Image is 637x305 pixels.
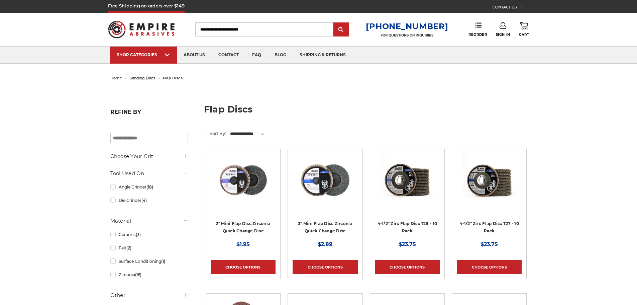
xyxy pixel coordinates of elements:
[519,22,529,37] a: Cart
[375,154,440,219] a: 4.5" Black Hawk Zirconia Flap Disc 10 Pack
[366,33,448,37] p: FOR QUESTIONS OR INQUIRIES
[211,154,276,219] a: Black Hawk Abrasives 2-inch Zirconia Flap Disc with 60 Grit Zirconia for Smooth Finishing
[177,47,212,64] a: about us
[468,22,487,36] a: Reorder
[468,32,487,37] span: Reorder
[110,255,188,267] a: Surface Conditioning(1)
[481,241,498,247] span: $23.75
[204,105,527,119] h1: flap discs
[141,198,147,203] span: (4)
[493,3,529,13] a: CONTACT US
[110,217,188,225] h5: Material
[378,221,437,234] a: 4-1/2" Zirc Flap Disc T29 - 10 Pack
[381,154,434,207] img: 4.5" Black Hawk Zirconia Flap Disc 10 Pack
[126,245,131,250] span: (2)
[236,241,250,247] span: $1.95
[366,21,448,31] a: [PHONE_NUMBER]
[110,229,188,240] a: Ceramic(3)
[110,195,188,206] a: Die Grinder(4)
[268,47,293,64] a: blog
[206,128,226,138] label: Sort By:
[211,260,276,274] a: Choose Options
[212,47,245,64] a: contact
[375,260,440,274] a: Choose Options
[146,184,153,189] span: (18)
[108,16,175,43] img: Empire Abrasives
[457,260,522,274] a: Choose Options
[462,154,516,207] img: Black Hawk 4-1/2" x 7/8" Flap Disc Type 27 - 10 Pack
[293,47,352,64] a: shipping & returns
[110,181,188,193] a: Angle Grinder(18)
[135,272,141,277] span: (16)
[399,241,416,247] span: $23.75
[229,129,268,139] select: Sort By:
[136,232,141,237] span: (3)
[161,259,165,264] span: (1)
[110,109,188,119] h5: Refine by
[496,32,510,37] span: Sign In
[130,76,155,80] a: sanding discs
[110,291,188,299] h5: Other
[110,269,188,281] a: Zirconia(16)
[216,221,271,234] a: 2" Mini Flap Disc Zirconia Quick Change Disc
[318,241,332,247] span: $2.89
[110,76,122,80] a: home
[110,242,188,254] a: Felt(2)
[298,221,352,234] a: 3" Mini Flap Disc Zirconia Quick Change Disc
[110,169,188,177] h5: Tool Used On
[519,32,529,37] span: Cart
[245,47,268,64] a: faq
[293,260,357,274] a: Choose Options
[117,52,170,57] div: SHOP CATEGORIES
[110,152,188,160] h5: Choose Your Grit
[298,154,352,207] img: BHA 3" Quick Change 60 Grit Flap Disc for Fine Grinding and Finishing
[293,154,357,219] a: BHA 3" Quick Change 60 Grit Flap Disc for Fine Grinding and Finishing
[163,76,183,80] span: flap discs
[334,23,348,36] input: Submit
[459,221,519,234] a: 4-1/2" Zirc Flap Disc T27 - 10 Pack
[216,154,270,207] img: Black Hawk Abrasives 2-inch Zirconia Flap Disc with 60 Grit Zirconia for Smooth Finishing
[457,154,522,219] a: Black Hawk 4-1/2" x 7/8" Flap Disc Type 27 - 10 Pack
